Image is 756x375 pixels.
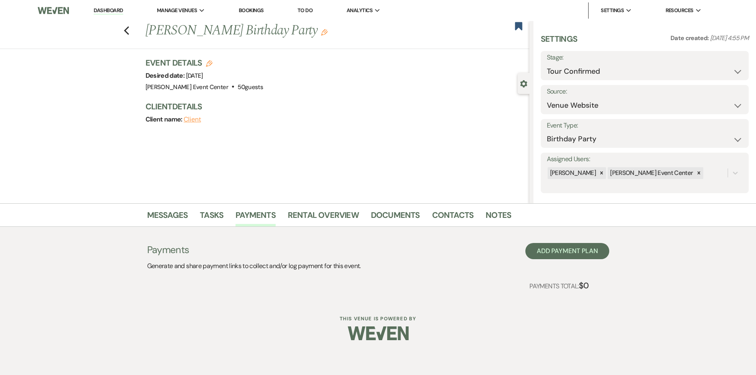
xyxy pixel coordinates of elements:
button: Client [184,116,201,123]
h3: Event Details [146,57,263,68]
span: [DATE] 4:55 PM [710,34,749,42]
h1: [PERSON_NAME] Birthday Party [146,21,450,40]
div: [PERSON_NAME] Event Center [608,167,694,179]
a: Rental Overview [288,209,359,226]
span: Client name: [146,115,184,124]
a: To Do [298,7,313,14]
img: Weven Logo [38,2,69,19]
a: Payments [236,209,276,226]
span: 50 guests [238,83,263,91]
div: [PERSON_NAME] [548,167,598,179]
span: [DATE] [186,72,203,80]
a: Dashboard [94,7,123,15]
label: Stage: [547,52,743,64]
span: Resources [666,6,694,15]
h3: Payments [147,243,361,257]
p: Payments Total: [529,279,589,292]
span: Manage Venues [157,6,197,15]
span: Analytics [347,6,373,15]
a: Contacts [432,209,474,226]
h3: Settings [541,33,578,51]
a: Messages [147,209,188,226]
a: Documents [371,209,420,226]
span: Date created: [670,34,710,42]
a: Tasks [200,209,223,226]
a: Notes [486,209,511,226]
a: Bookings [239,7,264,14]
h3: Client Details [146,101,521,112]
img: Weven Logo [348,319,409,347]
button: Close lead details [520,79,527,87]
span: Settings [601,6,624,15]
label: Source: [547,86,743,98]
button: Edit [321,28,328,36]
span: [PERSON_NAME] Event Center [146,83,228,91]
strong: $0 [579,280,589,291]
span: Desired date: [146,71,186,80]
label: Assigned Users: [547,153,743,165]
p: Generate and share payment links to collect and/or log payment for this event. [147,261,361,271]
button: Add Payment Plan [525,243,609,259]
label: Event Type: [547,120,743,132]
